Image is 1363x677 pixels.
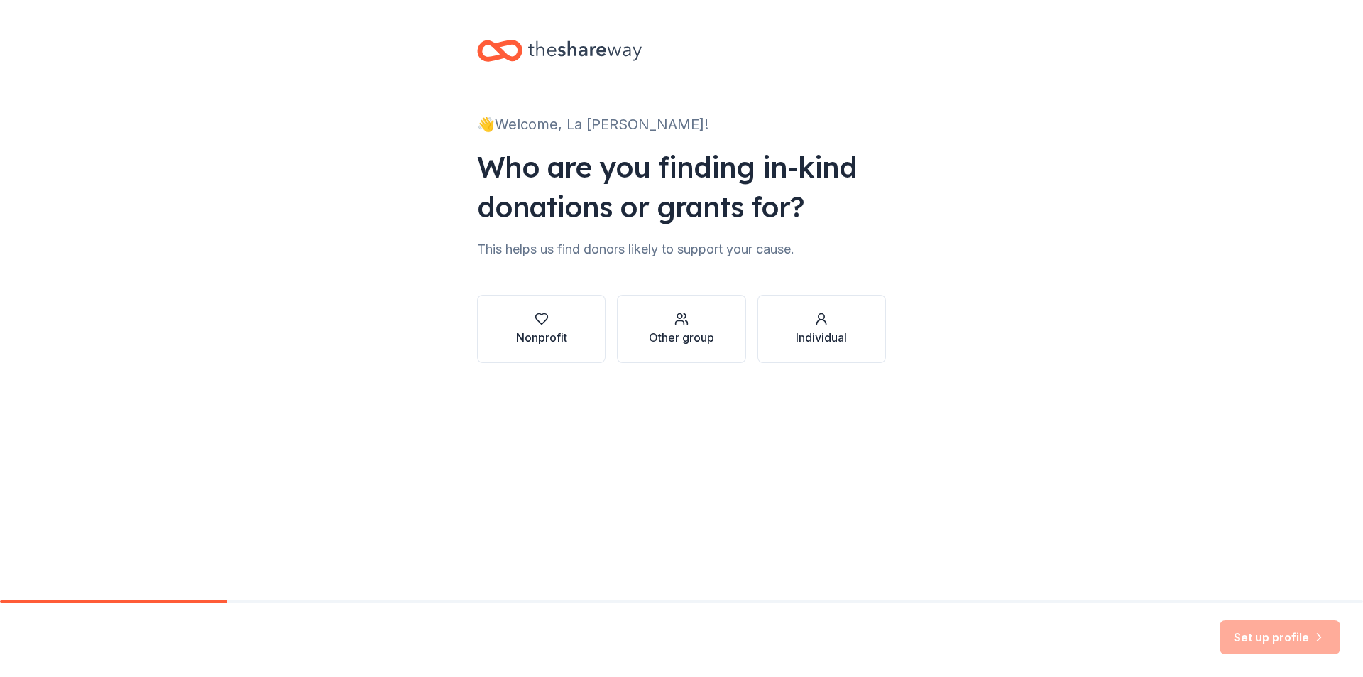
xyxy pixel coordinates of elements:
[477,147,886,227] div: Who are you finding in-kind donations or grants for?
[796,329,847,346] div: Individual
[477,295,606,363] button: Nonprofit
[757,295,886,363] button: Individual
[477,238,886,261] div: This helps us find donors likely to support your cause.
[649,329,714,346] div: Other group
[617,295,745,363] button: Other group
[516,329,567,346] div: Nonprofit
[477,113,886,136] div: 👋 Welcome, La [PERSON_NAME]!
